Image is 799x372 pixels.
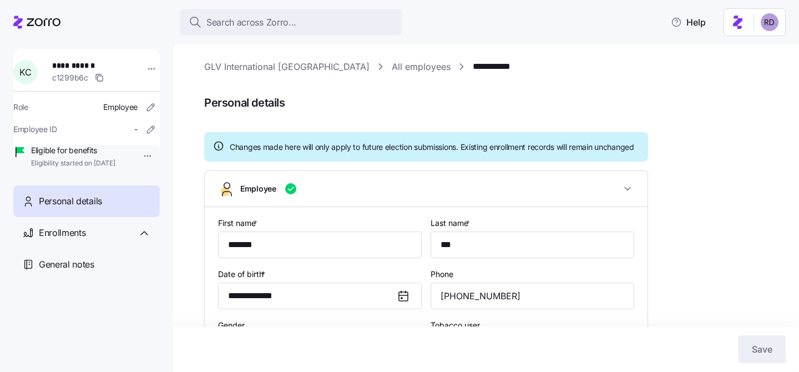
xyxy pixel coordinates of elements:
[739,335,786,363] button: Save
[662,11,715,33] button: Help
[103,102,138,113] span: Employee
[206,16,296,29] span: Search across Zorro...
[218,268,267,280] label: Date of birth
[39,194,102,208] span: Personal details
[392,60,451,74] a: All employees
[134,124,138,135] span: -
[240,183,276,194] span: Employee
[230,142,634,153] span: Changes made here will only apply to future election submissions. Existing enrollment records wil...
[31,159,115,168] span: Eligibility started on [DATE]
[431,283,634,309] input: Phone
[218,319,245,331] label: Gender
[431,319,480,331] label: Tobacco user
[218,217,260,229] label: First name
[204,94,783,112] span: Personal details
[205,171,648,207] button: Employee
[52,72,88,83] span: c1299b6c
[752,343,772,356] span: Save
[13,124,57,135] span: Employee ID
[39,226,85,240] span: Enrollments
[31,145,115,156] span: Eligible for benefits
[180,9,402,36] button: Search across Zorro...
[204,60,370,74] a: GLV International [GEOGRAPHIC_DATA]
[431,268,453,280] label: Phone
[671,16,706,29] span: Help
[19,68,31,77] span: K C
[431,217,472,229] label: Last name
[13,102,28,113] span: Role
[761,13,778,31] img: 6d862e07fa9c5eedf81a4422c42283ac
[39,258,94,272] span: General notes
